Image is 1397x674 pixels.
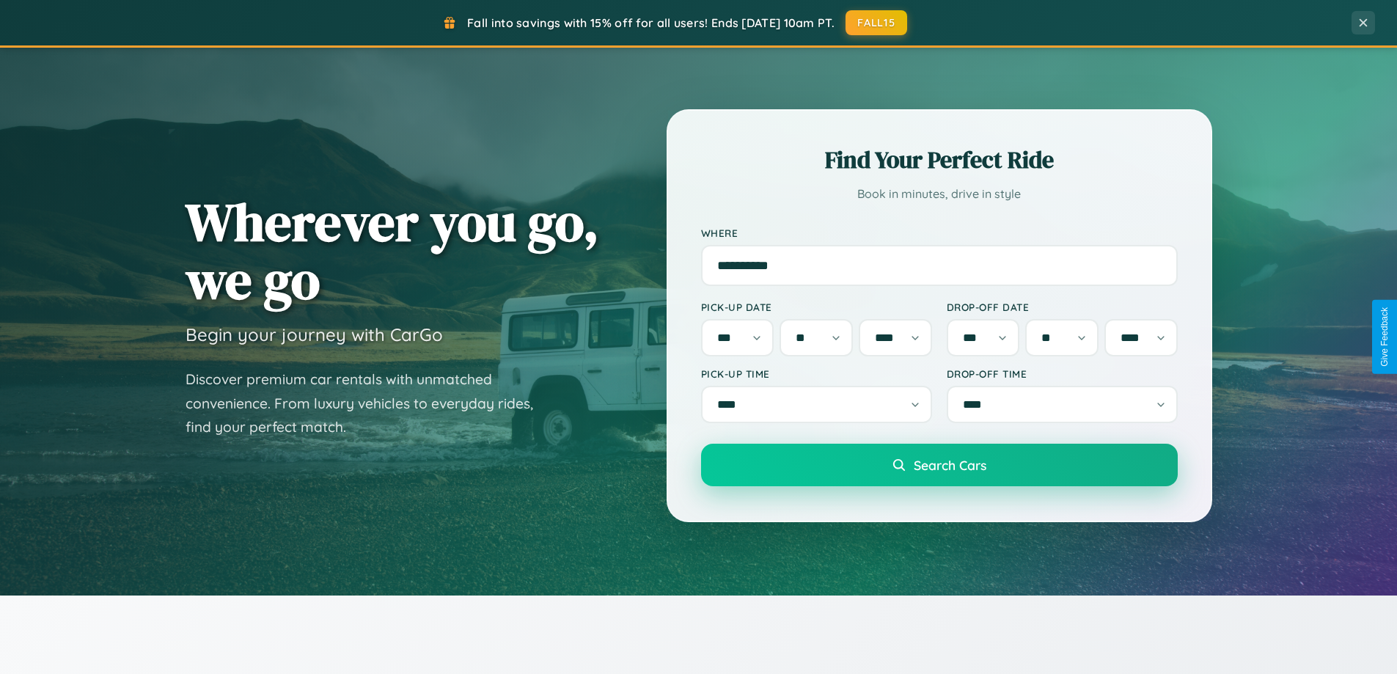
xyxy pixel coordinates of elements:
h1: Wherever you go, we go [186,193,599,309]
span: Fall into savings with 15% off for all users! Ends [DATE] 10am PT. [467,15,835,30]
label: Where [701,227,1178,239]
h2: Find Your Perfect Ride [701,144,1178,176]
label: Drop-off Time [947,367,1178,380]
div: Give Feedback [1379,307,1390,367]
h3: Begin your journey with CarGo [186,323,443,345]
label: Drop-off Date [947,301,1178,313]
label: Pick-up Date [701,301,932,313]
button: FALL15 [846,10,907,35]
p: Discover premium car rentals with unmatched convenience. From luxury vehicles to everyday rides, ... [186,367,552,439]
p: Book in minutes, drive in style [701,183,1178,205]
button: Search Cars [701,444,1178,486]
label: Pick-up Time [701,367,932,380]
span: Search Cars [914,457,986,473]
